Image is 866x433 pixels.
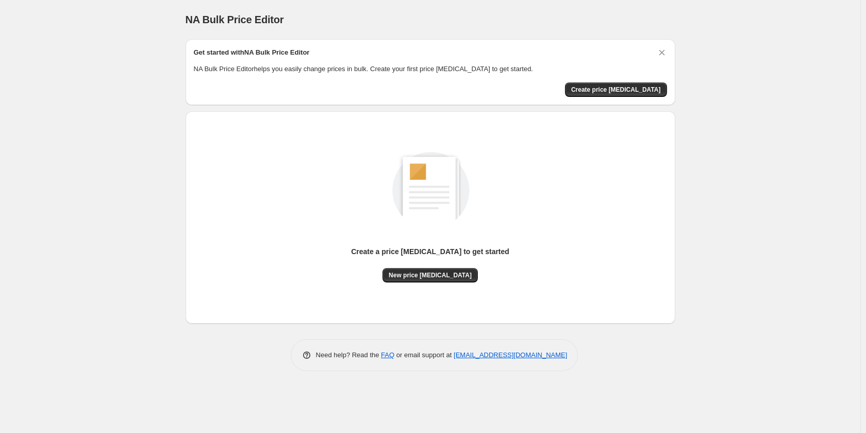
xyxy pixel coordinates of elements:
p: Create a price [MEDICAL_DATA] to get started [351,246,509,257]
h2: Get started with NA Bulk Price Editor [194,47,310,58]
button: Dismiss card [657,47,667,58]
span: Create price [MEDICAL_DATA] [571,86,661,94]
a: [EMAIL_ADDRESS][DOMAIN_NAME] [454,351,567,359]
span: NA Bulk Price Editor [186,14,284,25]
span: Need help? Read the [316,351,381,359]
button: Create price change job [565,82,667,97]
button: New price [MEDICAL_DATA] [382,268,478,282]
span: New price [MEDICAL_DATA] [389,271,472,279]
a: FAQ [381,351,394,359]
span: or email support at [394,351,454,359]
p: NA Bulk Price Editor helps you easily change prices in bulk. Create your first price [MEDICAL_DAT... [194,64,667,74]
